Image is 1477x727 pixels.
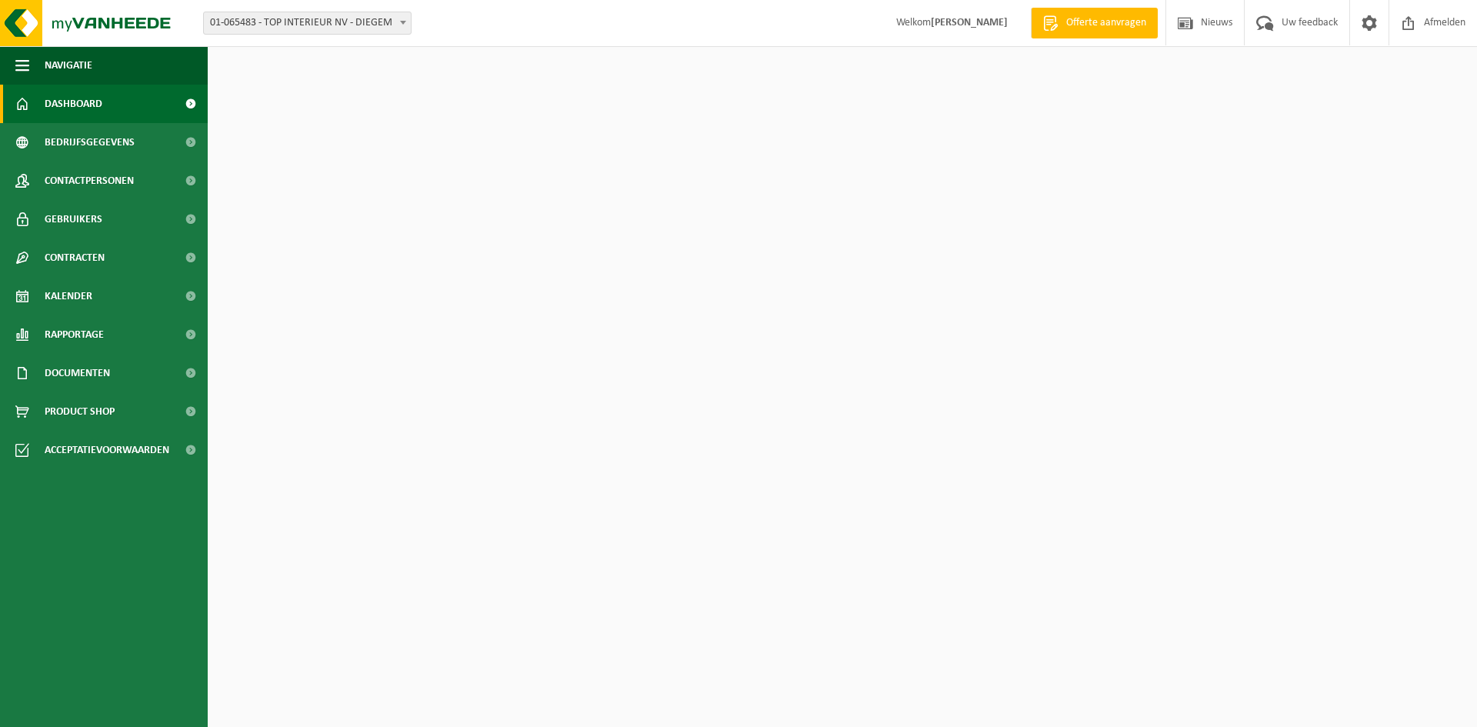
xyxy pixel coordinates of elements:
span: Contactpersonen [45,162,134,200]
span: Rapportage [45,315,104,354]
strong: [PERSON_NAME] [931,17,1008,28]
span: Gebruikers [45,200,102,238]
span: Contracten [45,238,105,277]
span: Documenten [45,354,110,392]
span: Offerte aanvragen [1062,15,1150,31]
span: Dashboard [45,85,102,123]
span: Kalender [45,277,92,315]
span: Product Shop [45,392,115,431]
span: Bedrijfsgegevens [45,123,135,162]
span: Acceptatievoorwaarden [45,431,169,469]
span: 01-065483 - TOP INTERIEUR NV - DIEGEM [203,12,412,35]
a: Offerte aanvragen [1031,8,1158,38]
span: 01-065483 - TOP INTERIEUR NV - DIEGEM [204,12,411,34]
span: Navigatie [45,46,92,85]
